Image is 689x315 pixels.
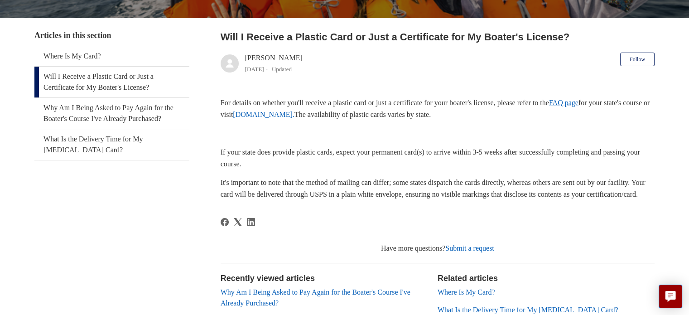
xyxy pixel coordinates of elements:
[272,66,292,73] li: Updated
[221,218,229,226] svg: Share this page on Facebook
[34,46,189,66] a: Where Is My Card?
[245,66,264,73] time: 04/08/2025, 12:43
[34,98,189,129] a: Why Am I Being Asked to Pay Again for the Boater's Course I've Already Purchased?
[438,306,618,314] a: What Is the Delivery Time for My [MEDICAL_DATA] Card?
[34,67,189,97] a: Will I Receive a Plastic Card or Just a Certificate for My Boater's License?
[659,285,682,308] button: Live chat
[245,53,303,74] div: [PERSON_NAME]
[221,243,655,254] div: Have more questions?
[34,129,189,160] a: What Is the Delivery Time for My [MEDICAL_DATA] Card?
[221,97,655,120] p: For details on whether you'll receive a plastic card or just a certificate for your boater's lice...
[221,272,429,285] h2: Recently viewed articles
[34,31,111,40] span: Articles in this section
[620,53,655,66] button: Follow Article
[221,218,229,226] a: Facebook
[438,288,495,296] a: Where Is My Card?
[233,111,294,118] a: [DOMAIN_NAME].
[221,29,655,44] h2: Will I Receive a Plastic Card or Just a Certificate for My Boater's License?
[438,272,655,285] h2: Related articles
[247,218,255,226] svg: Share this page on LinkedIn
[221,177,655,200] p: It's important to note that the method of mailing can differ; some states dispatch the cards dire...
[234,218,242,226] svg: Share this page on X Corp
[247,218,255,226] a: LinkedIn
[549,99,578,107] a: FAQ page
[445,244,494,252] a: Submit a request
[234,218,242,226] a: X Corp
[221,146,655,170] p: If your state does provide plastic cards, expect your permanent card(s) to arrive within 3-5 week...
[221,288,410,307] a: Why Am I Being Asked to Pay Again for the Boater's Course I've Already Purchased?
